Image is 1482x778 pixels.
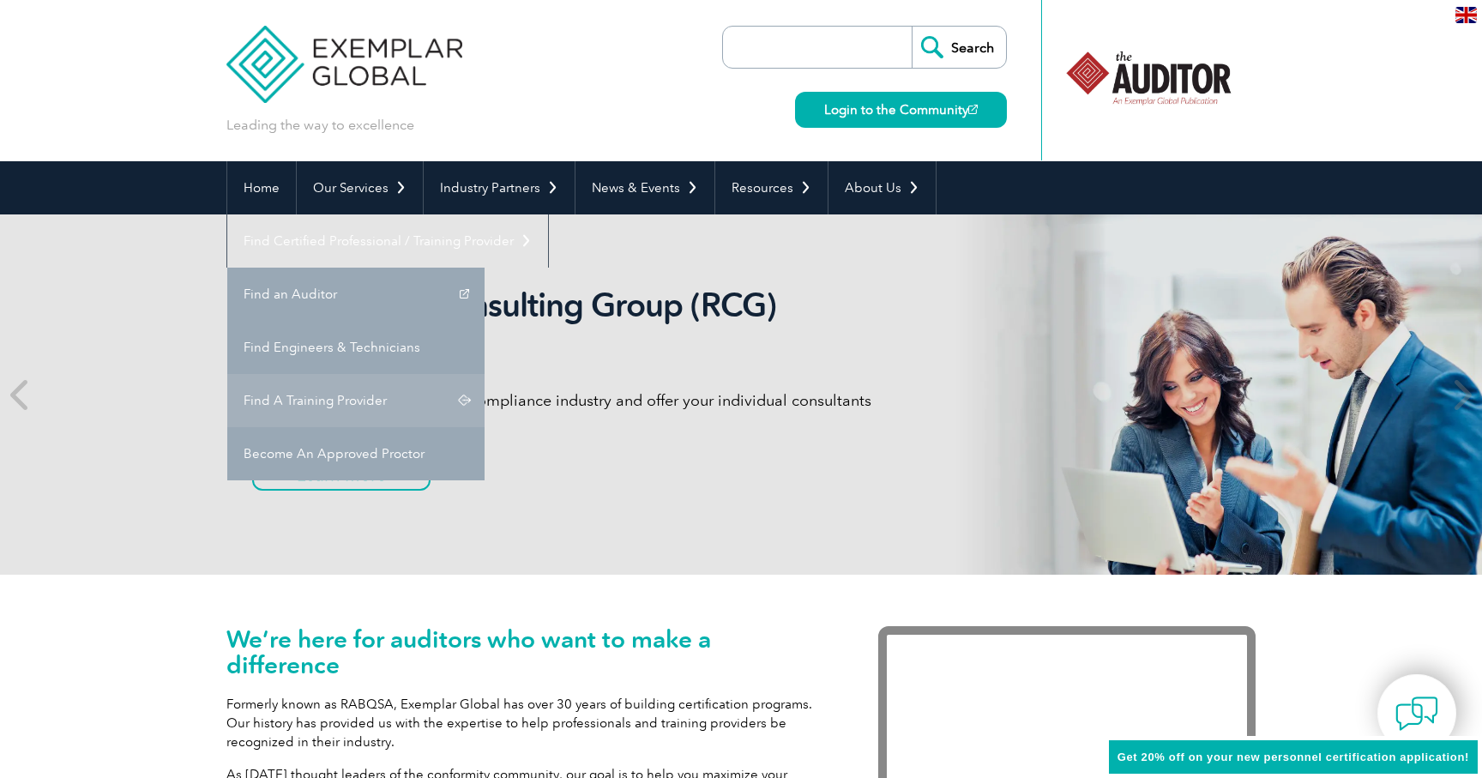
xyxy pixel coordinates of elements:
span: Get 20% off on your new personnel certification application! [1118,751,1469,763]
input: Search [912,27,1006,68]
h2: Recognized Consulting Group (RCG) program [252,286,895,365]
h1: We’re here for auditors who want to make a difference [226,626,827,678]
p: Gain global recognition in the compliance industry and offer your individual consultants professi... [252,390,895,431]
a: News & Events [575,161,714,214]
a: About Us [828,161,936,214]
a: Find A Training Provider [227,374,485,427]
a: Become An Approved Proctor [227,427,485,480]
a: Find an Auditor [227,268,485,321]
a: Find Certified Professional / Training Provider [227,214,548,268]
p: Leading the way to excellence [226,116,414,135]
a: Find Engineers & Technicians [227,321,485,374]
img: open_square.png [968,105,978,114]
a: Home [227,161,296,214]
img: en [1455,7,1477,23]
a: Login to the Community [795,92,1007,128]
a: Our Services [297,161,423,214]
p: Formerly known as RABQSA, Exemplar Global has over 30 years of building certification programs. O... [226,695,827,751]
img: contact-chat.png [1395,692,1438,735]
a: Resources [715,161,828,214]
a: Industry Partners [424,161,575,214]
